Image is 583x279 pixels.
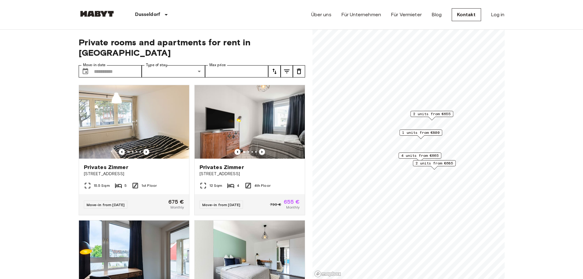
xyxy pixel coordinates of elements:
[195,85,305,159] img: Marketing picture of unit DE-11-001-001-02HF
[200,171,300,177] span: [STREET_ADDRESS]
[135,11,160,18] p: Dusseldorf
[268,65,281,77] button: tune
[209,183,222,188] span: 12 Sqm
[452,8,481,21] a: Kontakt
[401,153,439,158] span: 4 units from €665
[83,62,106,68] label: Move-in date
[209,62,226,68] label: Max price
[410,111,453,120] div: Map marker
[79,65,92,77] button: Choose date
[237,183,239,188] span: 4
[259,149,265,155] button: Previous image
[293,65,305,77] button: tune
[84,171,184,177] span: [STREET_ADDRESS]
[284,199,300,205] span: 655 €
[314,270,341,277] a: Mapbox logo
[200,164,244,171] span: Privates Zimmer
[234,149,241,155] button: Previous image
[341,11,381,18] a: Für Unternehmen
[79,85,189,159] img: Marketing picture of unit DE-11-001-02M
[84,164,128,171] span: Privates Zimmer
[125,183,127,188] span: 5
[168,199,184,205] span: 675 €
[79,11,115,17] img: Habyt
[391,11,422,18] a: Für Vermieter
[416,160,453,166] span: 2 units from €685
[146,62,167,68] label: Type of stay
[270,202,281,207] span: 730 €
[119,149,125,155] button: Previous image
[79,85,189,215] a: Marketing picture of unit DE-11-001-02MPrevious imagePrevious imagePrivates Zimmer[STREET_ADDRESS...
[286,205,300,210] span: Monthly
[398,153,441,162] div: Map marker
[311,11,331,18] a: Über uns
[79,37,305,58] span: Private rooms and apartments for rent in [GEOGRAPHIC_DATA]
[141,183,157,188] span: 1st Floor
[413,111,450,117] span: 2 units from €655
[413,160,456,170] div: Map marker
[432,11,442,18] a: Blog
[281,65,293,77] button: tune
[402,130,439,135] span: 1 units from €800
[87,202,125,207] span: Move-in from [DATE]
[170,205,184,210] span: Monthly
[399,130,442,139] div: Map marker
[194,85,305,215] a: Marketing picture of unit DE-11-001-001-02HFPrevious imagePrevious imagePrivates Zimmer[STREET_AD...
[254,183,271,188] span: 4th Floor
[143,149,149,155] button: Previous image
[491,11,505,18] a: Log in
[94,183,110,188] span: 15.5 Sqm
[202,202,241,207] span: Move-in from [DATE]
